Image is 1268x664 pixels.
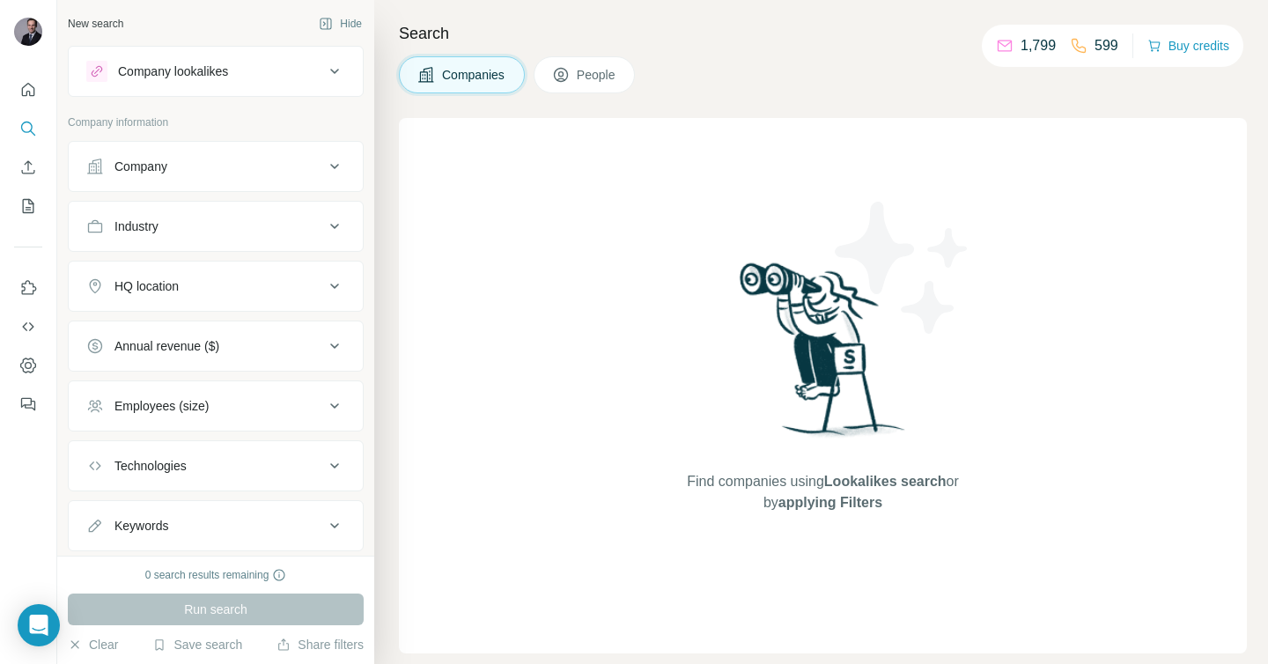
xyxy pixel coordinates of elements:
h4: Search [399,21,1247,46]
button: Enrich CSV [14,151,42,183]
div: Technologies [114,457,187,475]
button: My lists [14,190,42,222]
button: Keywords [69,505,363,547]
div: Keywords [114,517,168,535]
span: Lookalikes search [824,474,947,489]
div: New search [68,16,123,32]
button: Clear [68,636,118,653]
button: Employees (size) [69,385,363,427]
div: Annual revenue ($) [114,337,219,355]
img: Surfe Illustration - Stars [823,188,982,347]
button: Hide [306,11,374,37]
div: 0 search results remaining [145,567,287,583]
button: Technologies [69,445,363,487]
button: Industry [69,205,363,247]
button: HQ location [69,265,363,307]
div: Company [114,158,167,175]
button: Annual revenue ($) [69,325,363,367]
p: Company information [68,114,364,130]
button: Search [14,113,42,144]
p: 1,799 [1021,35,1056,56]
button: Buy credits [1147,33,1229,58]
img: Surfe Illustration - Woman searching with binoculars [732,258,915,454]
button: Quick start [14,74,42,106]
span: Companies [442,66,506,84]
button: Company lookalikes [69,50,363,92]
p: 599 [1095,35,1118,56]
div: Company lookalikes [118,63,228,80]
button: Share filters [276,636,364,653]
div: Industry [114,218,158,235]
img: Avatar [14,18,42,46]
div: HQ location [114,277,179,295]
button: Company [69,145,363,188]
span: Find companies using or by [682,471,963,513]
button: Use Surfe API [14,311,42,343]
button: Feedback [14,388,42,420]
button: Dashboard [14,350,42,381]
span: People [577,66,617,84]
span: applying Filters [778,495,882,510]
div: Open Intercom Messenger [18,604,60,646]
button: Save search [152,636,242,653]
div: Employees (size) [114,397,209,415]
button: Use Surfe on LinkedIn [14,272,42,304]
